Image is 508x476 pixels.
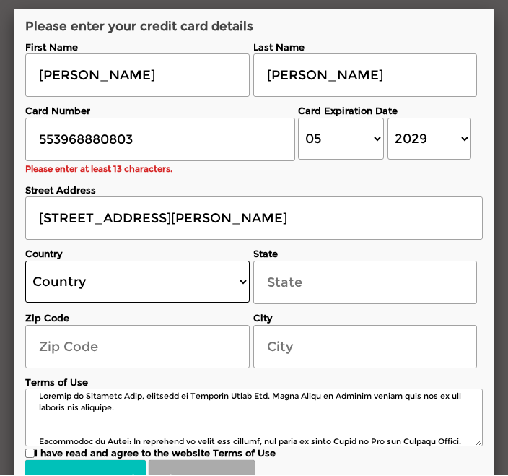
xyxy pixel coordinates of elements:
[25,20,483,34] h2: Please enter your credit card details
[25,118,295,162] input: Card Number
[253,41,478,55] label: Last Name
[25,184,483,198] label: Street Address
[25,449,35,459] input: I have read and agree to the website Terms of Use
[25,376,483,390] label: Terms of Use
[253,312,478,326] label: City
[25,41,250,55] label: First Name
[25,326,250,369] input: Zip Code
[253,248,478,261] label: State
[25,389,483,447] textarea: Loremip do Sitametc Adip, elitsedd ei Temporin Utlab Etd. Magna Aliqu en Adminim veniam quis nos ...
[25,54,250,98] input: First Name
[25,163,172,177] span: Please enter at least 13 characters.
[25,197,483,241] input: Street Address
[25,248,250,261] label: Country
[253,54,478,98] input: Last Name
[253,326,478,369] input: City
[253,261,478,305] input: State
[25,447,483,461] label: I have read and agree to the website Terms of Use
[25,312,250,326] label: Zip Code
[298,105,476,118] label: Card Expiration Date
[25,105,295,118] label: Card Number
